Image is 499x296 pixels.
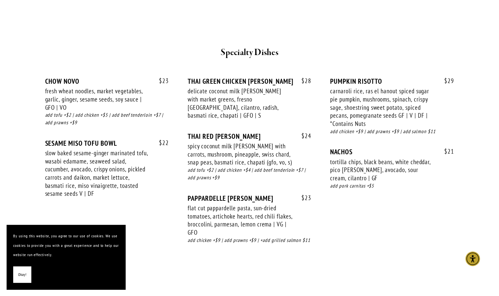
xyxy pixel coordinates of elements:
[295,132,311,140] span: 24
[301,194,305,202] span: $
[330,158,435,182] div: tortilla chips, black beans, white cheddar, pico [PERSON_NAME], avocado, sour cream, cilantro | GF
[45,139,169,147] div: SESAME MISO TOFU BOWL
[45,77,169,85] div: CHOW NOVO
[330,128,454,135] div: add chicken +$9 | add prawns +$9 | add salmon $11
[301,77,305,85] span: $
[301,132,305,140] span: $
[221,47,278,58] strong: Specialty Dishes
[330,77,454,85] div: PUMPKIN RISOTTO
[152,139,169,147] span: 22
[188,142,293,166] div: spicy coconut milk [PERSON_NAME] with carrots, mushroom, pineapple, swiss chard, snap peas, basma...
[188,204,293,237] div: flat cut pappardelle pasta, sun-dried tomatoes, artichoke hearts, red chili flakes, broccolini, p...
[45,111,169,127] div: add tofu +$2 | add chicken +$5 | add beef tenderloin +$7 | add prawns +$9
[45,87,150,111] div: fresh wheat noodles, market vegetables, garlic, ginger, sesame seeds, soy sauce | GFO | VO
[330,182,454,190] div: add pork carnitas +$5
[13,231,119,260] p: By using this website, you agree to our use of cookies. We use cookies to provide you with a grea...
[188,166,311,182] div: add tofu +$2 | add chicken +$4 | add beef tenderloin +$7 | add prawns +$9
[295,194,311,202] span: 23
[159,77,162,85] span: $
[438,148,454,155] span: 21
[295,77,311,85] span: 28
[330,148,454,156] div: NACHOS
[152,77,169,85] span: 23
[330,87,435,128] div: carnaroli rice, ras el hanout spiced sugar pie pumpkin, mushrooms, spinach, crispy sage, shoestri...
[45,149,150,198] div: slow baked sesame-ginger marinated tofu, wasabi edamame, seaweed salad, cucumber, avocado, crispy...
[188,77,311,85] div: THAI GREEN CHICKEN [PERSON_NAME]
[444,147,448,155] span: $
[188,132,311,140] div: THAI RED [PERSON_NAME]
[7,225,125,289] section: Cookie banner
[438,77,454,85] span: 29
[188,237,311,244] div: add chicken +$9 | add prawns +$9 | +add grilled salmon $11
[465,252,480,266] div: Accessibility Menu
[13,266,31,283] button: Okay!
[159,139,162,147] span: $
[188,194,311,202] div: PAPPARDELLE [PERSON_NAME]
[18,270,26,280] span: Okay!
[444,77,448,85] span: $
[188,87,293,120] div: delicate coconut milk [PERSON_NAME] with market greens, fresno [GEOGRAPHIC_DATA], cilantro, radis...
